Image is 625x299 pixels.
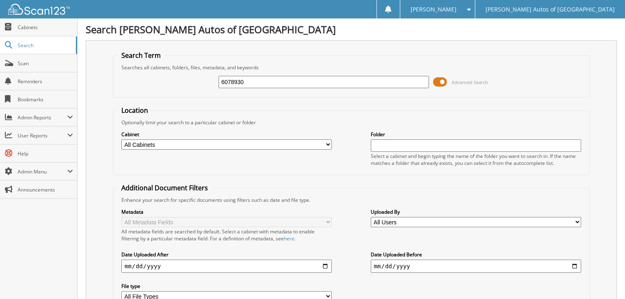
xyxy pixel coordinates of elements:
[121,208,332,215] label: Metadata
[18,168,67,175] span: Admin Menu
[371,208,582,215] label: Uploaded By
[411,7,456,12] span: [PERSON_NAME]
[117,196,586,203] div: Enhance your search for specific documents using filters such as date and file type.
[18,78,73,85] span: Reminders
[86,23,617,36] h1: Search [PERSON_NAME] Autos of [GEOGRAPHIC_DATA]
[486,7,615,12] span: [PERSON_NAME] Autos of [GEOGRAPHIC_DATA]
[18,42,72,49] span: Search
[117,183,212,192] legend: Additional Document Filters
[371,131,582,138] label: Folder
[18,186,73,193] span: Announcements
[18,114,67,121] span: Admin Reports
[121,131,332,138] label: Cabinet
[121,260,332,273] input: start
[18,60,73,67] span: Scan
[18,96,73,103] span: Bookmarks
[18,132,67,139] span: User Reports
[584,260,625,299] iframe: Chat Widget
[18,24,73,31] span: Cabinets
[121,251,332,258] label: Date Uploaded After
[452,79,488,85] span: Advanced Search
[117,119,586,126] div: Optionally limit your search to a particular cabinet or folder
[121,283,332,290] label: File type
[371,251,582,258] label: Date Uploaded Before
[18,150,73,157] span: Help
[117,106,152,115] legend: Location
[371,260,582,273] input: end
[284,235,294,242] a: here
[121,228,332,242] div: All metadata fields are searched by default. Select a cabinet with metadata to enable filtering b...
[371,153,582,167] div: Select a cabinet and begin typing the name of the folder you want to search in. If the name match...
[117,51,165,60] legend: Search Term
[8,4,70,15] img: scan123-logo-white.svg
[117,64,586,71] div: Searches all cabinets, folders, files, metadata, and keywords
